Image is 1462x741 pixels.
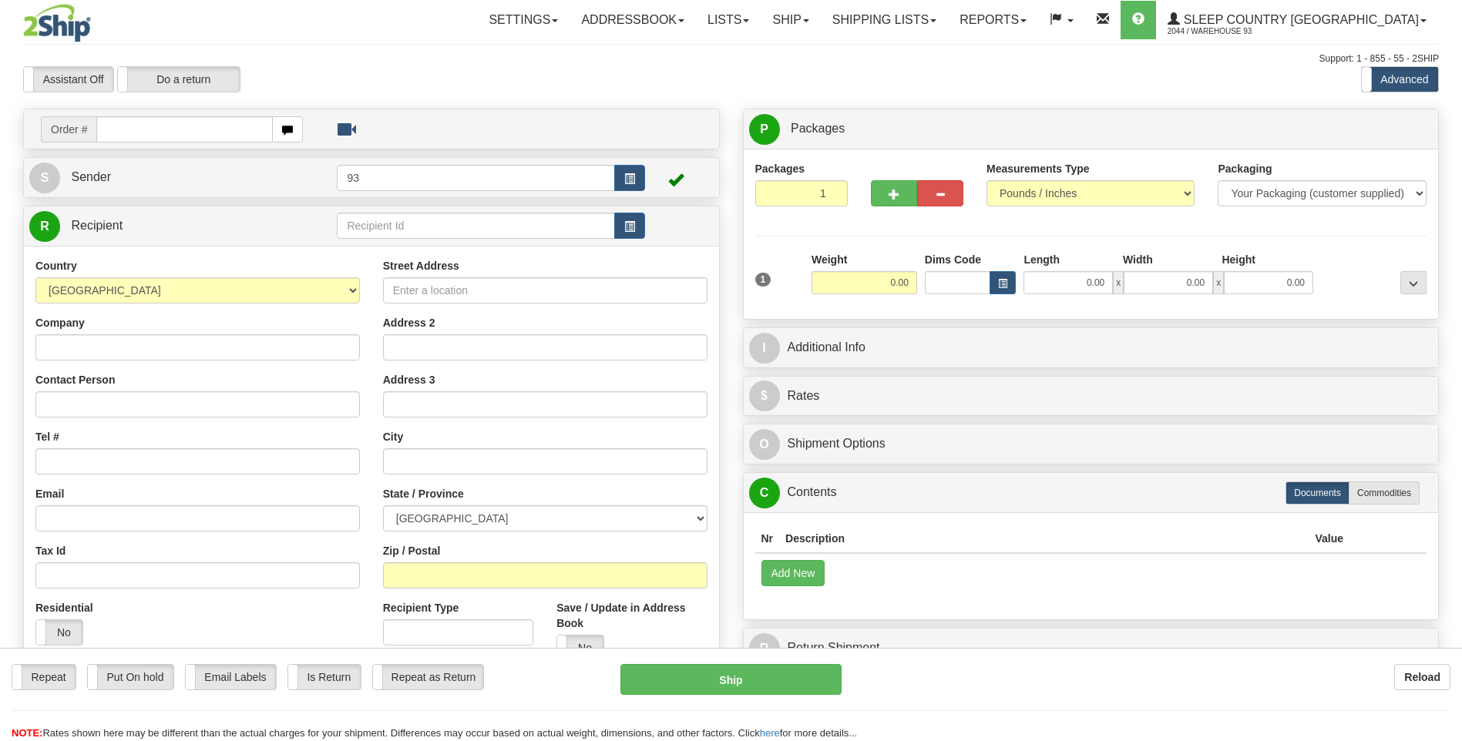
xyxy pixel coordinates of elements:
[755,273,771,287] span: 1
[337,165,614,191] input: Sender Id
[749,333,780,364] span: I
[1023,252,1060,267] label: Length
[477,1,570,39] a: Settings
[1309,525,1349,553] th: Value
[821,1,948,39] a: Shipping lists
[1156,1,1438,39] a: Sleep Country [GEOGRAPHIC_DATA] 2044 / Warehouse 93
[1113,271,1124,294] span: x
[29,162,337,193] a: S Sender
[749,633,780,664] span: R
[556,600,707,631] label: Save / Update in Address Book
[288,665,361,689] label: Is Return
[755,161,805,176] label: Packages
[373,665,483,689] label: Repeat as Return
[749,632,1433,664] a: RReturn Shipment
[23,52,1439,65] div: Support: 1 - 855 - 55 - 2SHIP
[1222,252,1255,267] label: Height
[383,277,707,303] input: Enter a location
[186,665,276,689] label: Email Labels
[749,478,780,508] span: C
[749,477,1433,508] a: CContents
[35,372,115,387] label: Contact Person
[986,161,1090,176] label: Measurements Type
[29,210,303,242] a: R Recipient
[749,113,1433,145] a: P Packages
[570,1,696,39] a: Addressbook
[779,525,1309,553] th: Description
[1349,481,1420,505] label: Commodities
[118,67,240,92] label: Do a return
[1168,24,1283,39] span: 2044 / Warehouse 93
[35,315,85,330] label: Company
[71,170,111,183] span: Sender
[383,315,435,330] label: Address 2
[383,372,435,387] label: Address 3
[35,429,59,444] label: Tel #
[383,429,403,444] label: City
[337,213,614,239] input: Recipient Id
[71,219,123,232] span: Recipient
[41,116,96,142] span: Order #
[925,252,981,267] label: Dims Code
[749,429,780,460] span: O
[760,727,780,739] a: here
[383,600,459,615] label: Recipient Type
[29,211,60,242] span: R
[383,543,441,558] label: Zip / Postal
[1123,252,1153,267] label: Width
[761,560,825,586] button: Add New
[812,252,847,267] label: Weight
[749,381,1433,412] a: $Rates
[696,1,761,39] a: Lists
[24,67,113,92] label: Assistant Off
[557,635,603,660] label: No
[35,600,93,615] label: Residential
[1394,664,1450,690] button: Reload
[749,332,1433,364] a: IAdditional Info
[35,543,66,558] label: Tax Id
[88,665,173,689] label: Put On hold
[35,258,77,273] label: Country
[12,665,76,689] label: Repeat
[755,525,780,553] th: Nr
[749,381,780,411] span: $
[1286,481,1349,505] label: Documents
[1404,671,1440,683] b: Reload
[749,114,780,145] span: P
[1218,161,1272,176] label: Packaging
[948,1,1038,39] a: Reports
[1180,13,1419,26] span: Sleep Country [GEOGRAPHIC_DATA]
[620,664,841,695] button: Ship
[36,620,82,645] label: No
[29,163,60,193] span: S
[1427,292,1460,449] iframe: chat widget
[383,258,459,273] label: Street Address
[35,486,64,501] label: Email
[1362,67,1438,92] label: Advanced
[23,4,91,42] img: logo2044.jpg
[12,727,42,739] span: NOTE:
[383,486,464,501] label: State / Province
[761,1,820,39] a: Ship
[1213,271,1224,294] span: x
[1400,271,1427,294] div: ...
[749,428,1433,460] a: OShipment Options
[791,122,845,135] span: Packages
